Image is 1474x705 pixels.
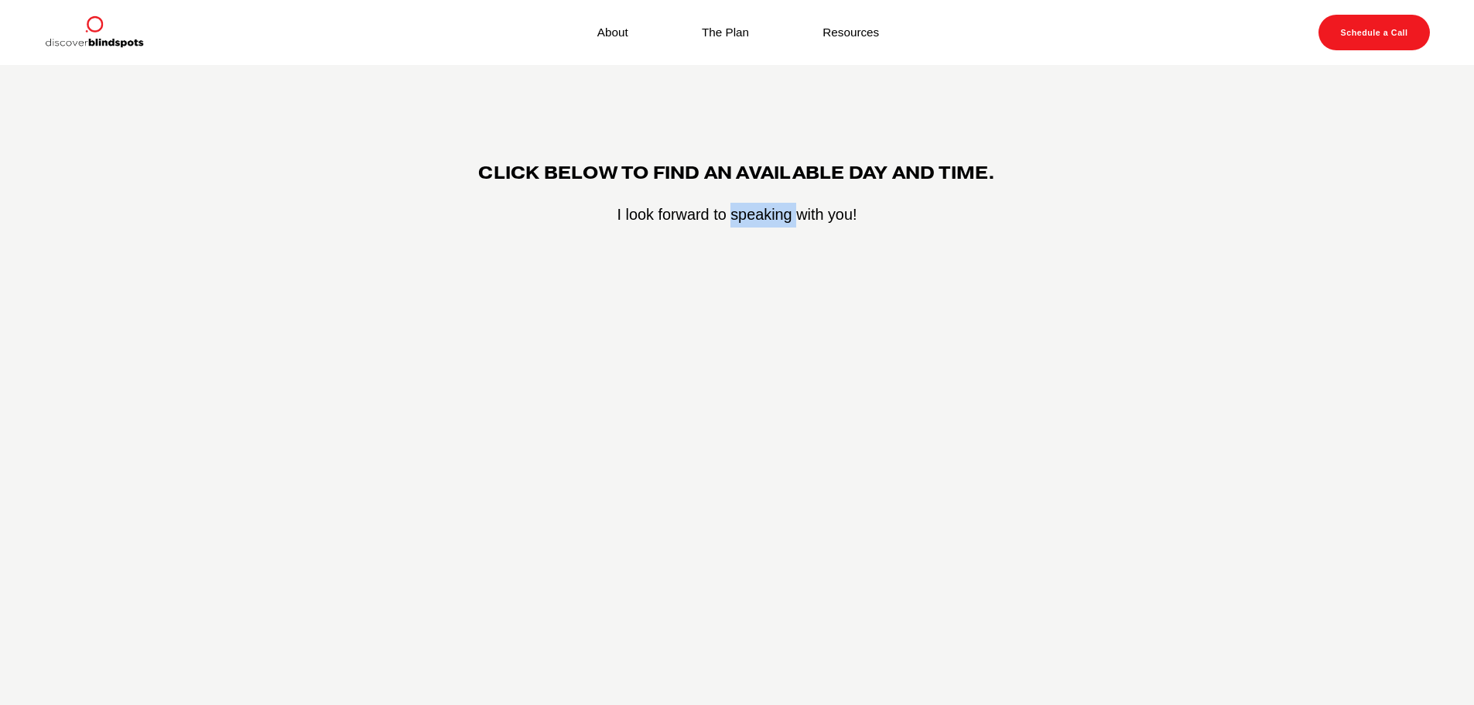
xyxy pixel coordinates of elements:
[702,22,749,43] a: The Plan
[1318,15,1430,50] a: Schedule a Call
[44,15,143,50] img: Discover Blind Spots
[822,22,879,43] a: Resources
[597,22,628,43] a: About
[217,203,1257,228] p: I look forward to speaking with you!
[217,163,1257,183] h4: CLICK BELOW TO FIND AN AVAILABLE DAY AND TIME.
